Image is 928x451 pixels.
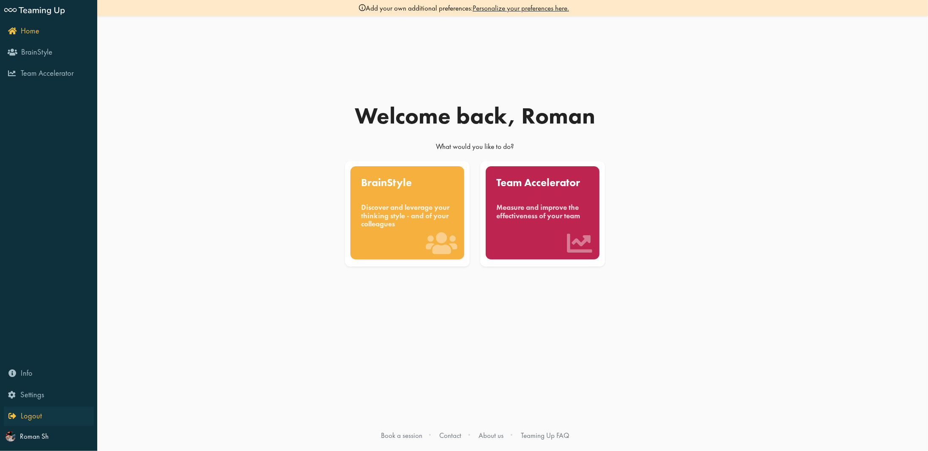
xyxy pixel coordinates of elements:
[20,390,44,400] span: Settings
[4,22,94,41] a: Home
[343,161,471,267] a: BrainStyle Discover and leverage your thinking style - and of your colleagues
[4,43,94,62] a: BrainStyle
[497,177,589,188] div: Team Accelerator
[21,368,33,378] span: Info
[440,431,462,440] a: Contact
[473,3,569,13] a: Personalize your preferences here.
[4,385,94,404] a: Settings
[497,203,589,220] div: Measure and improve the effectiveness of your team
[21,26,39,36] span: Home
[361,203,454,228] div: Discover and leverage your thinking style - and of your colleagues
[20,432,49,441] span: Roman Sh
[479,161,607,267] a: Team Accelerator Measure and improve the effectiveness of your team
[361,177,454,188] div: BrainStyle
[19,4,65,15] span: Teaming Up
[272,104,678,127] div: Welcome back, Roman
[272,142,678,155] div: What would you like to do?
[21,68,74,78] span: Team Accelerator
[521,431,569,440] a: Teaming Up FAQ
[4,64,94,83] a: Team Accelerator
[4,407,94,426] a: Logout
[359,4,366,11] img: info-black.svg
[4,364,94,383] a: Info
[381,431,422,440] a: Book a session
[21,47,52,57] span: BrainStyle
[479,431,504,440] a: About us
[21,411,42,421] span: Logout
